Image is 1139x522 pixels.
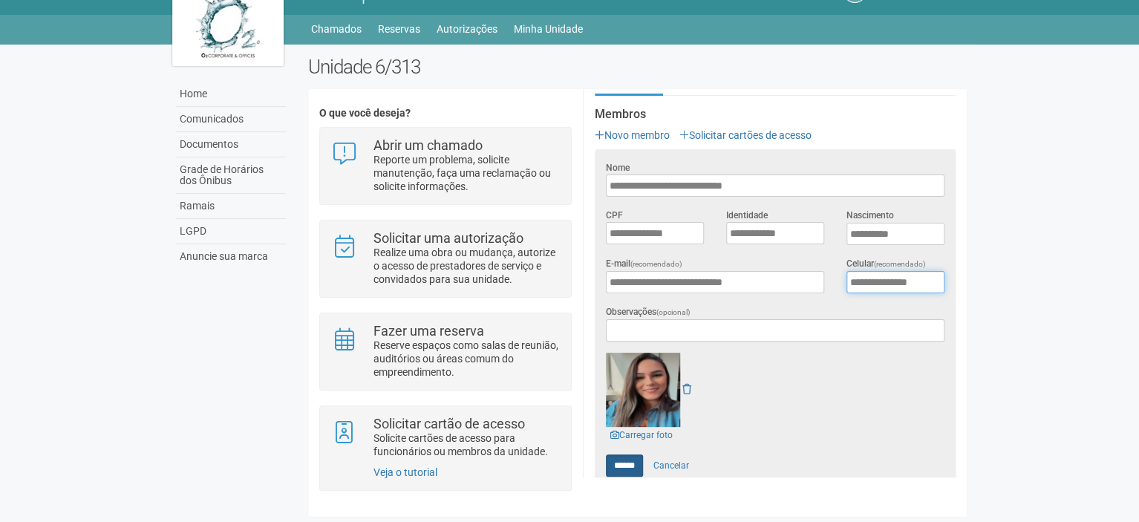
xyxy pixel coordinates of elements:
[331,232,559,286] a: Solicitar uma autorização Realize uma obra ou mudança, autorize o acesso de prestadores de serviç...
[606,161,630,174] label: Nome
[373,153,560,193] p: Reporte um problema, solicite manutenção, faça uma reclamação ou solicite informações.
[373,466,437,478] a: Veja o tutorial
[682,383,691,395] a: Remover
[176,219,286,244] a: LGPD
[606,353,680,427] img: GetFile
[656,308,691,316] span: (opcional)
[331,139,559,193] a: Abrir um chamado Reporte um problema, solicite manutenção, faça uma reclamação ou solicite inform...
[331,417,559,458] a: Solicitar cartão de acesso Solicite cartões de acesso para funcionários ou membros da unidade.
[630,260,682,268] span: (recomendado)
[645,454,697,477] a: Cancelar
[373,339,560,379] p: Reserve espaços como salas de reunião, auditórios ou áreas comum do empreendimento.
[514,19,583,39] a: Minha Unidade
[176,194,286,219] a: Ramais
[606,257,682,271] label: E-mail
[176,244,286,269] a: Anuncie sua marca
[378,19,420,39] a: Reservas
[176,132,286,157] a: Documentos
[437,19,497,39] a: Autorizações
[319,108,571,119] h4: O que você deseja?
[606,209,623,222] label: CPF
[606,305,691,319] label: Observações
[726,209,768,222] label: Identidade
[176,82,286,107] a: Home
[373,246,560,286] p: Realize uma obra ou mudança, autorize o acesso de prestadores de serviço e convidados para sua un...
[595,129,670,141] a: Novo membro
[373,230,523,246] strong: Solicitar uma autorização
[874,260,926,268] span: (recomendado)
[679,129,812,141] a: Solicitar cartões de acesso
[176,107,286,132] a: Comunicados
[595,108,956,121] strong: Membros
[308,56,967,78] h2: Unidade 6/313
[606,427,677,443] a: Carregar foto
[176,157,286,194] a: Grade de Horários dos Ônibus
[373,431,560,458] p: Solicite cartões de acesso para funcionários ou membros da unidade.
[846,257,926,271] label: Celular
[846,209,894,222] label: Nascimento
[373,416,525,431] strong: Solicitar cartão de acesso
[311,19,362,39] a: Chamados
[331,324,559,379] a: Fazer uma reserva Reserve espaços como salas de reunião, auditórios ou áreas comum do empreendime...
[373,323,484,339] strong: Fazer uma reserva
[373,137,483,153] strong: Abrir um chamado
